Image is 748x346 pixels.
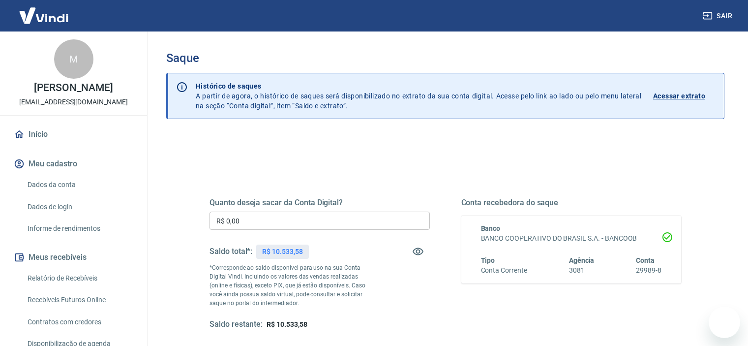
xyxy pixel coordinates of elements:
p: Histórico de saques [196,81,641,91]
h6: 29989-8 [636,265,661,276]
img: Vindi [12,0,76,31]
h5: Conta recebedora do saque [461,198,682,208]
p: [PERSON_NAME] [34,83,113,93]
a: Dados de login [24,197,135,217]
button: Sair [701,7,736,25]
a: Relatório de Recebíveis [24,268,135,288]
p: [EMAIL_ADDRESS][DOMAIN_NAME] [19,97,128,107]
span: Tipo [481,256,495,264]
p: R$ 10.533,58 [262,247,302,257]
a: Recebíveis Futuros Online [24,290,135,310]
a: Informe de rendimentos [24,219,135,239]
a: Dados da conta [24,175,135,195]
a: Contratos com credores [24,312,135,332]
h6: 3081 [569,265,595,276]
iframe: Botão para abrir a janela de mensagens [709,307,740,338]
h6: Conta Corrente [481,265,527,276]
h3: Saque [166,51,724,65]
a: Acessar extrato [653,81,716,111]
h5: Quanto deseja sacar da Conta Digital? [209,198,430,208]
h5: Saldo total*: [209,247,252,256]
p: *Corresponde ao saldo disponível para uso na sua Conta Digital Vindi. Incluindo os valores das ve... [209,263,375,308]
a: Início [12,124,135,145]
button: Meu cadastro [12,153,135,175]
div: M [54,39,93,79]
p: Acessar extrato [653,91,705,101]
button: Meus recebíveis [12,247,135,268]
span: Conta [636,256,655,264]
h6: BANCO COOPERATIVO DO BRASIL S.A. - BANCOOB [481,233,662,244]
p: A partir de agora, o histórico de saques será disponibilizado no extrato da sua conta digital. Ac... [196,81,641,111]
span: Banco [481,224,501,232]
span: Agência [569,256,595,264]
h5: Saldo restante: [209,319,263,330]
span: R$ 10.533,58 [267,320,307,328]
